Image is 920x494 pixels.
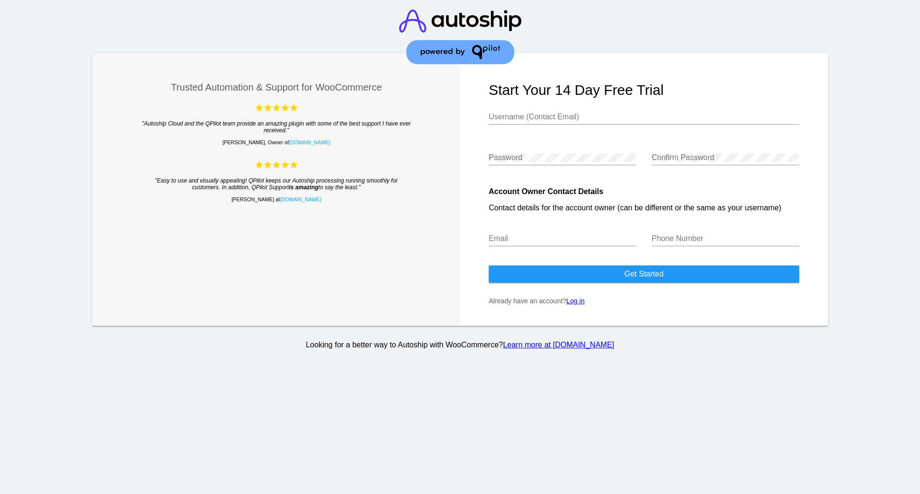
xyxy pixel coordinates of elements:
h3: Trusted Automation & Support for WooCommerce [121,82,432,93]
a: [DOMAIN_NAME] [280,196,321,202]
button: Get started [489,265,799,283]
a: Learn more at [DOMAIN_NAME] [503,341,614,349]
blockquote: "Easy to use and visually appealing! QPilot keeps our Autoship processing running smoothly for cu... [140,177,413,191]
img: Autoship Cloud powered by QPilot [255,103,298,113]
input: Username (Contact Email) [489,113,799,121]
a: Log in [566,297,585,305]
p: Looking for a better way to Autoship with WooCommerce? [91,341,830,349]
span: Get started [624,270,664,278]
blockquote: "Autoship Cloud and the QPilot team provide an amazing plugin with some of the best support I hav... [140,120,413,134]
p: Contact details for the account owner (can be different or the same as your username) [489,204,799,212]
input: Email [489,234,636,243]
a: [DOMAIN_NAME] [289,139,330,145]
p: Already have an account? [489,297,799,305]
strong: Account Owner Contact Details [489,187,603,195]
input: Phone Number [652,234,799,243]
p: [PERSON_NAME] at [121,196,432,202]
h1: Start your 14 day free trial [489,82,799,98]
strong: is amazing [289,184,318,191]
img: Autoship Cloud powered by QPilot [255,160,298,170]
p: [PERSON_NAME], Owner of [121,139,432,145]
